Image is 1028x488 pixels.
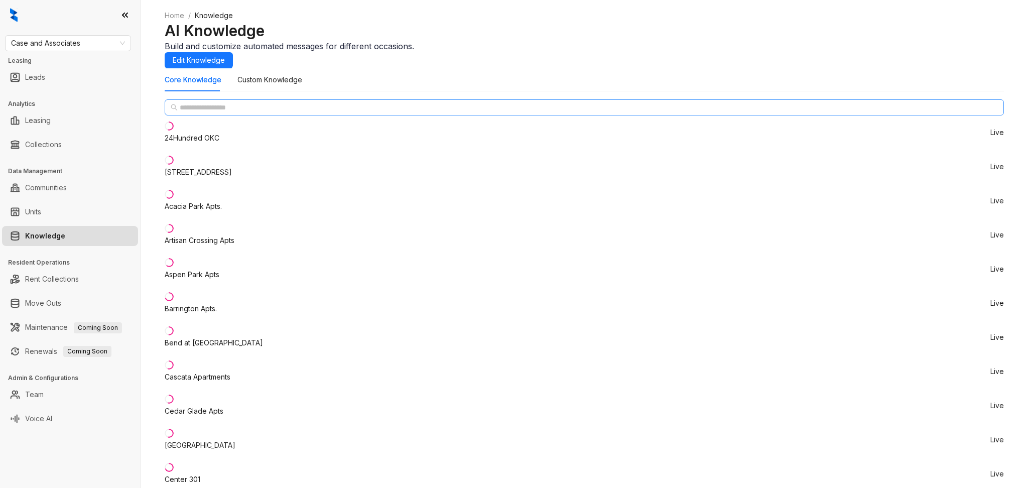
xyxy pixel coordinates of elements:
li: Maintenance [2,317,138,337]
span: Coming Soon [63,346,111,357]
div: Build and customize automated messages for different occasions. [165,40,1004,52]
div: [GEOGRAPHIC_DATA] [165,440,235,451]
a: Leads [25,67,45,87]
span: Live [990,129,1004,136]
div: Cascata Apartments [165,372,230,383]
h3: Analytics [8,99,140,108]
div: Bend at [GEOGRAPHIC_DATA] [165,337,263,348]
li: / [188,10,191,21]
span: Coming Soon [74,322,122,333]
div: Custom Knowledge [237,74,302,85]
li: Leasing [2,110,138,131]
div: Artisan Crossing Apts [165,235,234,246]
li: Collections [2,135,138,155]
div: Aspen Park Apts [165,269,219,280]
div: 24Hundred OKC [165,133,219,144]
span: Live [990,197,1004,204]
li: Move Outs [2,293,138,313]
a: Leasing [25,110,51,131]
a: Voice AI [25,409,52,429]
span: Live [990,436,1004,443]
h3: Admin & Configurations [8,374,140,383]
a: Rent Collections [25,269,79,289]
h3: Leasing [8,56,140,65]
span: Live [990,300,1004,307]
span: Live [990,266,1004,273]
span: Live [990,334,1004,341]
div: Cedar Glade Apts [165,406,223,417]
h3: Resident Operations [8,258,140,267]
img: logo [10,8,18,22]
div: Core Knowledge [165,74,221,85]
a: Knowledge [25,226,65,246]
h2: AI Knowledge [165,21,1004,40]
li: Communities [2,178,138,198]
span: Live [990,231,1004,238]
span: Edit Knowledge [173,55,225,66]
li: Knowledge [2,226,138,246]
li: Units [2,202,138,222]
h3: Data Management [8,167,140,176]
a: Collections [25,135,62,155]
span: Live [990,163,1004,170]
div: Center 301 [165,474,200,485]
a: Communities [25,178,67,198]
li: Voice AI [2,409,138,429]
span: Live [990,470,1004,477]
a: Team [25,385,44,405]
button: Edit Knowledge [165,52,233,68]
span: Case and Associates [11,36,125,51]
span: Live [990,368,1004,375]
li: Rent Collections [2,269,138,289]
div: [STREET_ADDRESS] [165,167,232,178]
a: Move Outs [25,293,61,313]
div: Acacia Park Apts. [165,201,222,212]
span: search [171,104,178,111]
div: Barrington Apts. [165,303,217,314]
a: RenewalsComing Soon [25,341,111,361]
li: Team [2,385,138,405]
li: Leads [2,67,138,87]
li: Renewals [2,341,138,361]
a: Home [163,10,186,21]
span: Live [990,402,1004,409]
span: Knowledge [195,11,233,20]
a: Units [25,202,41,222]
